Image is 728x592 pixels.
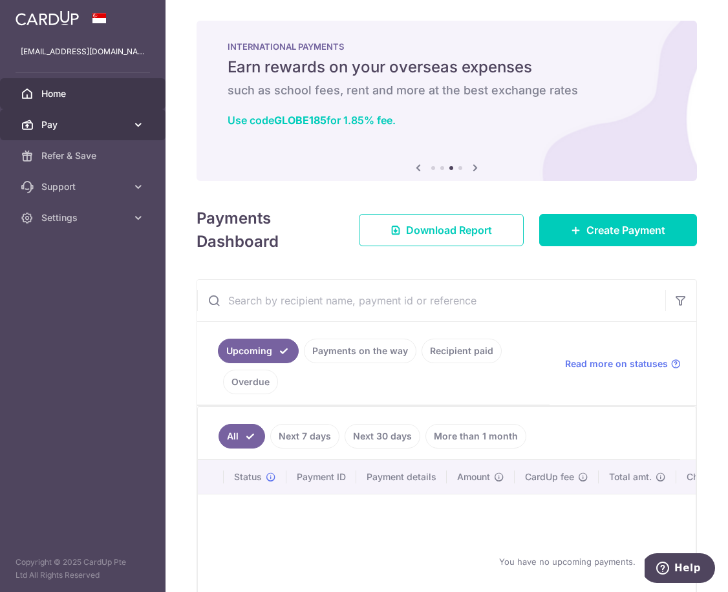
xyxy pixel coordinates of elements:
a: Overdue [223,370,278,394]
p: INTERNATIONAL PAYMENTS [228,41,666,52]
h4: Payments Dashboard [197,207,336,253]
a: Payments on the way [304,339,416,363]
a: All [219,424,265,449]
p: [EMAIL_ADDRESS][DOMAIN_NAME] [21,45,145,58]
a: Next 7 days [270,424,339,449]
a: Read more on statuses [565,357,681,370]
span: Status [234,470,262,483]
iframe: Opens a widget where you can find more information [645,553,715,586]
span: CardUp fee [525,470,574,483]
img: CardUp [16,10,79,26]
input: Search by recipient name, payment id or reference [197,280,665,321]
span: Total amt. [609,470,652,483]
span: Home [41,87,127,100]
a: More than 1 month [425,424,526,449]
a: Recipient paid [422,339,502,363]
span: Support [41,180,127,193]
a: Use codeGLOBE185for 1.85% fee. [228,114,396,127]
h5: Earn rewards on your overseas expenses [228,57,666,78]
img: International Payment Banner [197,21,697,181]
th: Payment ID [286,460,356,494]
a: Download Report [359,214,524,246]
span: Amount [457,470,490,483]
a: Upcoming [218,339,299,363]
span: Download Report [406,222,492,238]
span: Pay [41,118,127,131]
b: GLOBE185 [274,114,327,127]
span: Settings [41,211,127,224]
a: Next 30 days [345,424,420,449]
h6: such as school fees, rent and more at the best exchange rates [228,83,666,98]
th: Payment details [356,460,447,494]
span: Refer & Save [41,149,127,162]
a: Create Payment [539,214,697,246]
span: Create Payment [586,222,665,238]
span: Read more on statuses [565,357,668,370]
